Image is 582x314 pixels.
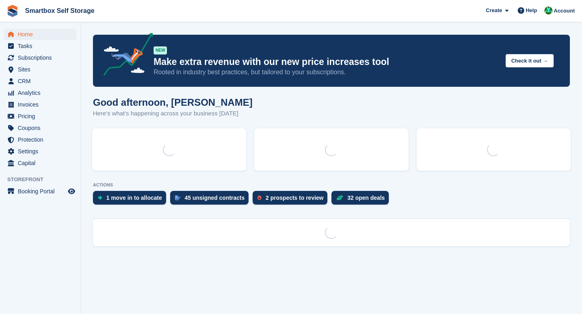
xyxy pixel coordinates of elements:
img: stora-icon-8386f47178a22dfd0bd8f6a31ec36ba5ce8667c1dd55bd0f319d3a0aa187defe.svg [6,5,19,17]
p: Here's what's happening across your business [DATE] [93,109,253,118]
a: menu [4,52,76,63]
img: contract_signature_icon-13c848040528278c33f63329250d36e43548de30e8caae1d1a13099fd9432cc5.svg [175,195,181,200]
span: Storefront [7,176,80,184]
span: Coupons [18,122,66,134]
img: Elinor Shepherd [544,6,552,15]
img: prospect-51fa495bee0391a8d652442698ab0144808aea92771e9ea1ae160a38d050c398.svg [257,195,261,200]
a: menu [4,99,76,110]
a: 45 unsigned contracts [170,191,253,209]
h1: Good afternoon, [PERSON_NAME] [93,97,253,108]
span: Create [486,6,502,15]
div: 32 open deals [347,195,385,201]
span: Pricing [18,111,66,122]
p: Make extra revenue with our new price increases tool [154,56,499,68]
a: 32 open deals [331,191,393,209]
span: Capital [18,157,66,169]
span: Subscriptions [18,52,66,63]
a: menu [4,157,76,169]
a: menu [4,64,76,75]
a: Smartbox Self Storage [22,4,98,17]
span: Help [526,6,537,15]
img: deal-1b604bf984904fb50ccaf53a9ad4b4a5d6e5aea283cecdc64d6e3604feb123c2.svg [336,195,343,201]
div: 1 move in to allocate [106,195,162,201]
span: Account [554,7,575,15]
span: Booking Portal [18,186,66,197]
p: Rooted in industry best practices, but tailored to your subscriptions. [154,68,499,77]
img: price-adjustments-announcement-icon-8257ccfd72463d97f412b2fc003d46551f7dbcb40ab6d574587a9cd5c0d94... [97,33,153,79]
span: CRM [18,75,66,87]
a: menu [4,134,76,145]
span: Settings [18,146,66,157]
span: Sites [18,64,66,75]
span: Protection [18,134,66,145]
span: Analytics [18,87,66,98]
a: 1 move in to allocate [93,191,170,209]
a: menu [4,87,76,98]
a: menu [4,186,76,197]
a: menu [4,29,76,40]
div: NEW [154,46,167,54]
a: 2 prospects to review [253,191,331,209]
span: Tasks [18,40,66,52]
button: Check it out → [506,54,554,67]
span: Home [18,29,66,40]
span: Invoices [18,99,66,110]
a: Preview store [67,186,76,196]
a: menu [4,146,76,157]
img: move_ins_to_allocate_icon-fdf77a2bb77ea45bf5b3d319d69a93e2d87916cf1d5bf7949dd705db3b84f3ca.svg [98,195,102,200]
div: 2 prospects to review [266,195,323,201]
a: menu [4,111,76,122]
a: menu [4,75,76,87]
div: 45 unsigned contracts [185,195,245,201]
a: menu [4,122,76,134]
p: ACTIONS [93,182,570,188]
a: menu [4,40,76,52]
